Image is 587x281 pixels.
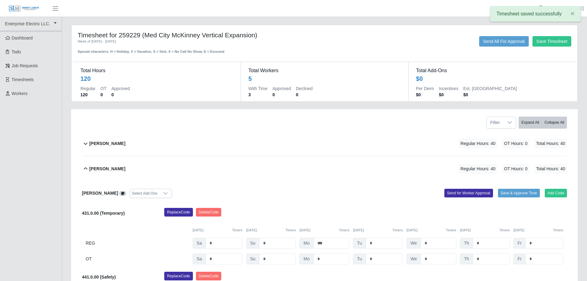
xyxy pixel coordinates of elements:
dd: 3 [248,92,267,98]
div: bulk actions [519,117,567,129]
dt: Total Workers [248,67,401,74]
button: ReplaceCode [164,272,193,280]
span: We [406,254,421,264]
dt: Regular [80,85,96,92]
div: [DATE] [193,228,243,233]
button: Send for Worker Approval [444,189,493,197]
div: OT [86,254,189,264]
div: [DATE] [513,228,563,233]
dd: 0 [272,92,291,98]
button: [PERSON_NAME] Regular Hours: 40 OT Hours: 0 Total Hours: 40 [82,156,567,181]
button: Timers [285,228,296,233]
span: Todo [12,49,21,54]
button: Expand All [519,117,542,129]
button: Save Timesheet [532,36,571,47]
div: Week of [DATE] - [DATE] [78,39,278,44]
dt: Total Hours [80,67,233,74]
span: Filter [487,117,503,128]
b: [PERSON_NAME] [89,166,125,172]
button: Collapse All [542,117,567,129]
div: [DATE] [353,228,403,233]
span: Job Requests [12,63,38,68]
button: DeleteCode [196,208,222,217]
span: Dashboard [12,35,33,40]
img: SLM Logo [9,5,39,12]
span: Sa [193,238,206,249]
dd: $0 [439,92,458,98]
dt: Est. [GEOGRAPHIC_DATA] [463,85,517,92]
span: Su [246,254,259,264]
span: Total Hours: 40 [534,164,567,174]
span: Tu [353,254,366,264]
button: Timers [553,228,563,233]
button: Save & Approve Time [498,189,540,197]
button: Timers [232,228,243,233]
a: View/Edit Notes [119,191,126,196]
dt: Approved [111,85,130,92]
dt: With Time [248,85,267,92]
span: Total Hours: 40 [534,138,567,149]
span: We [406,238,421,249]
dd: 0 [296,92,312,98]
button: Send All For Approval [479,36,529,47]
b: [PERSON_NAME] [82,191,118,196]
dd: $0 [416,92,434,98]
dt: Incentives [439,85,458,92]
div: Timesheet saved successfully [490,6,581,22]
b: 431.0.00 (Temporary) [82,211,125,216]
div: REG [86,238,189,249]
div: [DATE] [406,228,456,233]
button: Timers [339,228,349,233]
div: [DATE] [300,228,349,233]
span: OT Hours: 0 [502,164,529,174]
span: OT Hours: 0 [502,138,529,149]
h4: Timesheet for 259229 (Med City McKinney Vertical Expansion) [78,31,278,39]
b: [PERSON_NAME] [89,140,125,147]
button: ReplaceCode [164,208,193,217]
button: DeleteCode [196,272,222,280]
div: [DATE] [246,228,296,233]
span: Mo [300,238,313,249]
button: Add Code [545,189,567,197]
span: Regular Hours: 40 [459,138,497,149]
dt: OT [100,85,106,92]
dd: 0 [111,92,130,98]
span: Tu [353,238,366,249]
dt: Approved [272,85,291,92]
button: Timers [446,228,456,233]
div: $0 [416,74,423,83]
div: Select Add Ons [130,189,159,198]
span: Fr [513,238,525,249]
button: [PERSON_NAME] Regular Hours: 40 OT Hours: 0 Total Hours: 40 [82,131,567,156]
div: [DATE] [460,228,510,233]
button: Timers [499,228,510,233]
span: Timesheets [12,77,34,82]
dt: Declined [296,85,312,92]
div: Special characters: H = Holiday, V = Vacation, S = Sick, X = No Call No Show, E = Excused [78,44,278,54]
span: Sa [193,254,206,264]
span: Fr [513,254,525,264]
dd: 120 [80,92,96,98]
span: Th [460,238,473,249]
div: 5 [248,74,252,83]
span: Regular Hours: 40 [459,164,497,174]
a: [PERSON_NAME] [548,5,584,12]
dd: $0 [463,92,517,98]
div: 120 [80,74,91,83]
span: Su [246,238,259,249]
span: Workers [12,91,28,96]
b: 441.0.00 (Safety) [82,275,116,279]
dt: Per Diem [416,85,434,92]
dt: Total Add-Ons [416,67,569,74]
button: Timers [393,228,403,233]
dd: 0 [100,92,106,98]
span: Th [460,254,473,264]
span: Mo [300,254,313,264]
